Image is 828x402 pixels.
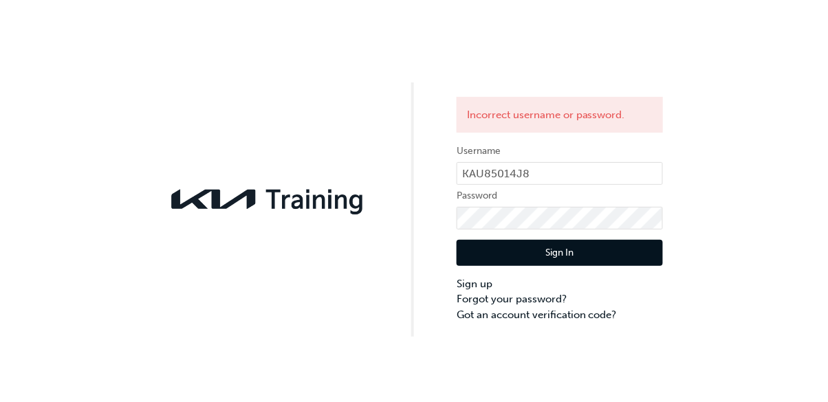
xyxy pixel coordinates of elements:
div: Incorrect username or password. [457,97,663,133]
img: kia-training [165,181,371,218]
label: Username [457,143,663,159]
button: Sign In [457,240,663,266]
a: Sign up [457,276,663,292]
a: Got an account verification code? [457,307,663,323]
a: Forgot your password? [457,291,663,307]
input: Username [457,162,663,186]
label: Password [457,188,663,204]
